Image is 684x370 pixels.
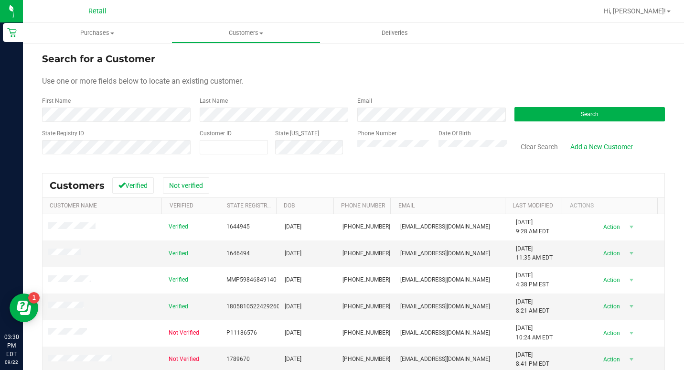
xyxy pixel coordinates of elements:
span: Action [595,300,626,313]
span: [PHONE_NUMBER] [342,249,390,258]
label: State Registry ID [42,129,84,138]
span: [EMAIL_ADDRESS][DOMAIN_NAME] [400,222,490,231]
span: Verified [169,275,188,284]
a: Phone Number [341,202,385,209]
span: select [626,247,638,260]
span: [DATE] 8:21 AM EDT [516,297,549,316]
a: Add a New Customer [564,139,639,155]
span: Action [595,326,626,340]
span: [DATE] 10:24 AM EDT [516,324,553,342]
span: select [626,300,638,313]
a: State Registry Id [227,202,277,209]
button: Clear Search [514,139,564,155]
span: [PHONE_NUMBER] [342,328,390,337]
span: [DATE] [285,328,301,337]
inline-svg: Retail [7,28,17,37]
p: 03:30 PM EDT [4,333,19,359]
span: [EMAIL_ADDRESS][DOMAIN_NAME] [400,355,490,364]
span: [DATE] [285,249,301,258]
span: [EMAIL_ADDRESS][DOMAIN_NAME] [400,328,490,337]
span: Not Verified [169,328,199,337]
span: 1646494 [226,249,250,258]
span: [EMAIL_ADDRESS][DOMAIN_NAME] [400,249,490,258]
span: select [626,353,638,366]
span: Action [595,273,626,287]
span: 1805810522429260 [226,302,280,311]
span: Customers [172,29,320,37]
label: Last Name [200,97,228,105]
span: Hi, [PERSON_NAME]! [604,7,666,15]
span: [DATE] 11:35 AM EDT [516,244,553,262]
span: [EMAIL_ADDRESS][DOMAIN_NAME] [400,275,490,284]
span: Purchases [23,29,171,37]
a: Purchases [23,23,171,43]
label: Email [357,97,372,105]
span: Retail [88,7,107,15]
span: Verified [169,222,188,231]
span: select [626,220,638,234]
span: [DATE] [285,302,301,311]
span: [DATE] [285,355,301,364]
span: select [626,326,638,340]
a: Verified [170,202,193,209]
span: Action [595,247,626,260]
span: 1644945 [226,222,250,231]
span: Use one or more fields below to locate an existing customer. [42,76,243,86]
span: [DATE] 9:28 AM EDT [516,218,549,236]
span: P11186576 [226,328,257,337]
iframe: Resource center [10,294,38,322]
span: Deliveries [369,29,421,37]
span: [PHONE_NUMBER] [342,275,390,284]
a: Customer Name [50,202,97,209]
span: [DATE] [285,222,301,231]
span: 1789670 [226,355,250,364]
a: Customers [171,23,320,43]
p: 09/22 [4,359,19,366]
button: Not verified [163,177,209,194]
span: Search for a Customer [42,53,155,65]
label: Phone Number [357,129,396,138]
span: Action [595,353,626,366]
span: [PHONE_NUMBER] [342,222,390,231]
label: First Name [42,97,71,105]
iframe: Resource center unread badge [28,292,40,304]
button: Search [514,107,665,121]
span: Not Verified [169,355,199,364]
a: Email [398,202,415,209]
a: Last Modified [513,202,553,209]
span: [DATE] [285,275,301,284]
span: Customers [50,180,105,191]
span: [EMAIL_ADDRESS][DOMAIN_NAME] [400,302,490,311]
span: [DATE] 8:41 PM EDT [516,350,549,369]
a: Deliveries [321,23,469,43]
span: [PHONE_NUMBER] [342,302,390,311]
label: Customer ID [200,129,232,138]
span: Verified [169,249,188,258]
span: MMP59846849140 [226,275,277,284]
label: State [US_STATE] [275,129,319,138]
span: [PHONE_NUMBER] [342,355,390,364]
span: Action [595,220,626,234]
span: Verified [169,302,188,311]
span: Search [581,111,598,118]
label: Date Of Birth [438,129,471,138]
span: select [626,273,638,287]
span: [DATE] 4:38 PM EST [516,271,549,289]
a: DOB [284,202,295,209]
button: Verified [112,177,154,194]
div: Actions [570,202,654,209]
